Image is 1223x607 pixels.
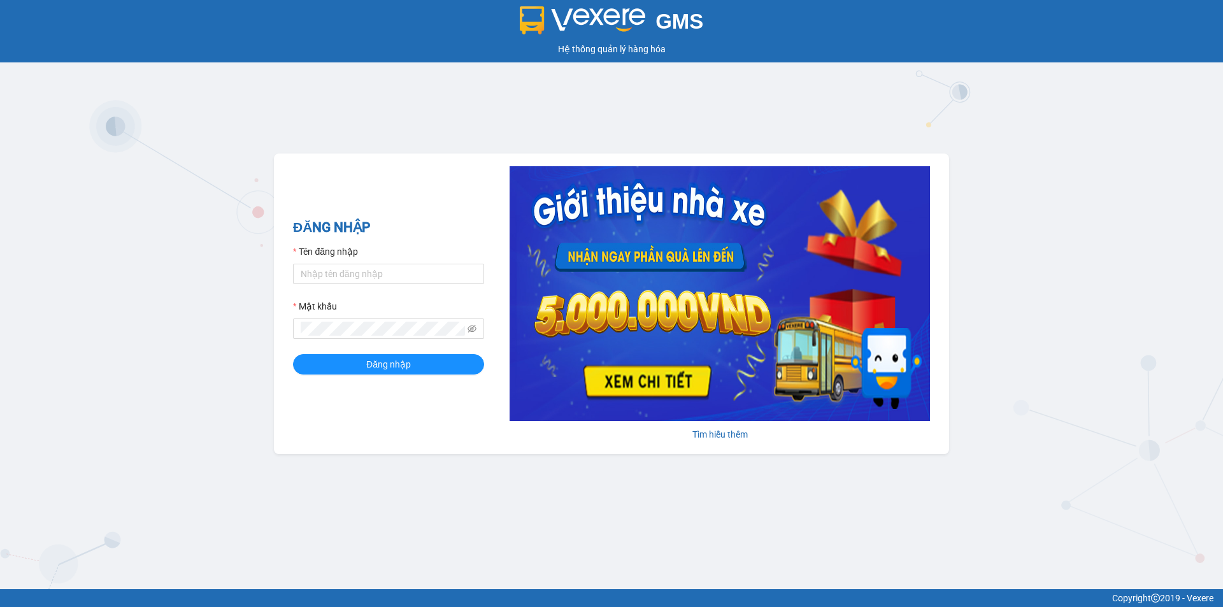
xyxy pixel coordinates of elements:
button: Đăng nhập [293,354,484,375]
span: eye-invisible [468,324,476,333]
input: Tên đăng nhập [293,264,484,284]
div: Hệ thống quản lý hàng hóa [3,42,1220,56]
span: GMS [655,10,703,33]
span: Đăng nhập [366,357,411,371]
label: Mật khẩu [293,299,337,313]
div: Tìm hiểu thêm [510,427,930,441]
a: GMS [520,19,704,29]
input: Mật khẩu [301,322,465,336]
span: copyright [1151,594,1160,603]
img: logo 2 [520,6,646,34]
label: Tên đăng nhập [293,245,358,259]
img: banner-0 [510,166,930,421]
div: Copyright 2019 - Vexere [10,591,1213,605]
h2: ĐĂNG NHẬP [293,217,484,238]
